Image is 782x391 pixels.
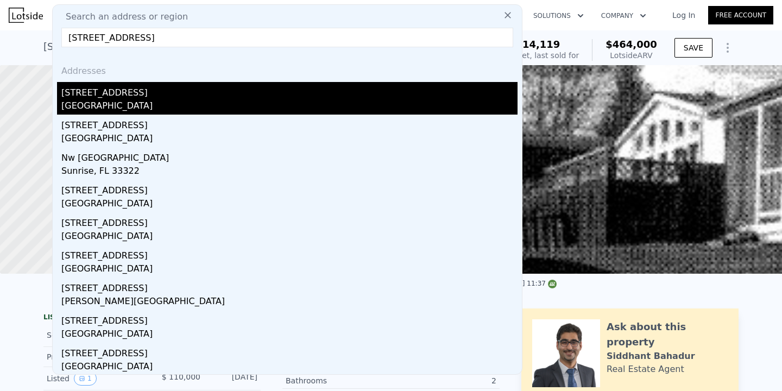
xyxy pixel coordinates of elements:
a: Log In [659,10,708,21]
div: [STREET_ADDRESS] [61,180,518,197]
div: [GEOGRAPHIC_DATA] [61,132,518,147]
button: View historical data [74,371,97,386]
div: Listed [47,371,143,386]
div: [GEOGRAPHIC_DATA] [61,327,518,343]
div: 2 [391,375,496,386]
input: Enter an address, city, region, neighborhood or zip code [61,28,513,47]
div: Ask about this property [607,319,728,350]
img: NWMLS Logo [548,280,557,288]
div: [GEOGRAPHIC_DATA] [61,230,518,245]
div: [STREET_ADDRESS] [61,278,518,295]
div: Sunrise, FL 33322 [61,165,518,180]
div: [STREET_ADDRESS] [61,82,518,99]
div: [GEOGRAPHIC_DATA] [61,262,518,278]
div: [STREET_ADDRESS] , Midland , WA 98404 [43,39,241,54]
button: Solutions [525,6,592,26]
a: Free Account [708,6,773,24]
div: Off Market, last sold for [490,50,579,61]
button: Show Options [717,37,739,59]
span: Search an address or region [57,10,188,23]
div: Real Estate Agent [607,363,684,376]
div: Lotside ARV [606,50,657,61]
div: [GEOGRAPHIC_DATA] [61,360,518,375]
button: Company [592,6,655,26]
div: Siddhant Bahadur [607,350,695,363]
button: SAVE [674,38,712,58]
div: [GEOGRAPHIC_DATA] [61,197,518,212]
span: $114,119 [509,39,560,50]
div: LISTING & SALE HISTORY [43,313,261,324]
div: [STREET_ADDRESS] [61,115,518,132]
img: Lotside [9,8,43,23]
div: [STREET_ADDRESS] [61,212,518,230]
span: $ 110,000 [162,373,200,381]
div: Nw [GEOGRAPHIC_DATA] [61,147,518,165]
span: $464,000 [606,39,657,50]
div: [STREET_ADDRESS] [61,245,518,262]
div: Bathrooms [286,375,391,386]
div: [PERSON_NAME][GEOGRAPHIC_DATA] [61,295,518,310]
div: [STREET_ADDRESS] [61,310,518,327]
div: [GEOGRAPHIC_DATA] [61,99,518,115]
div: Sold [47,328,143,342]
div: [STREET_ADDRESS] [61,343,518,360]
div: Addresses [57,56,518,82]
div: Price Decrease [47,351,143,362]
div: [DATE] [209,371,257,386]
